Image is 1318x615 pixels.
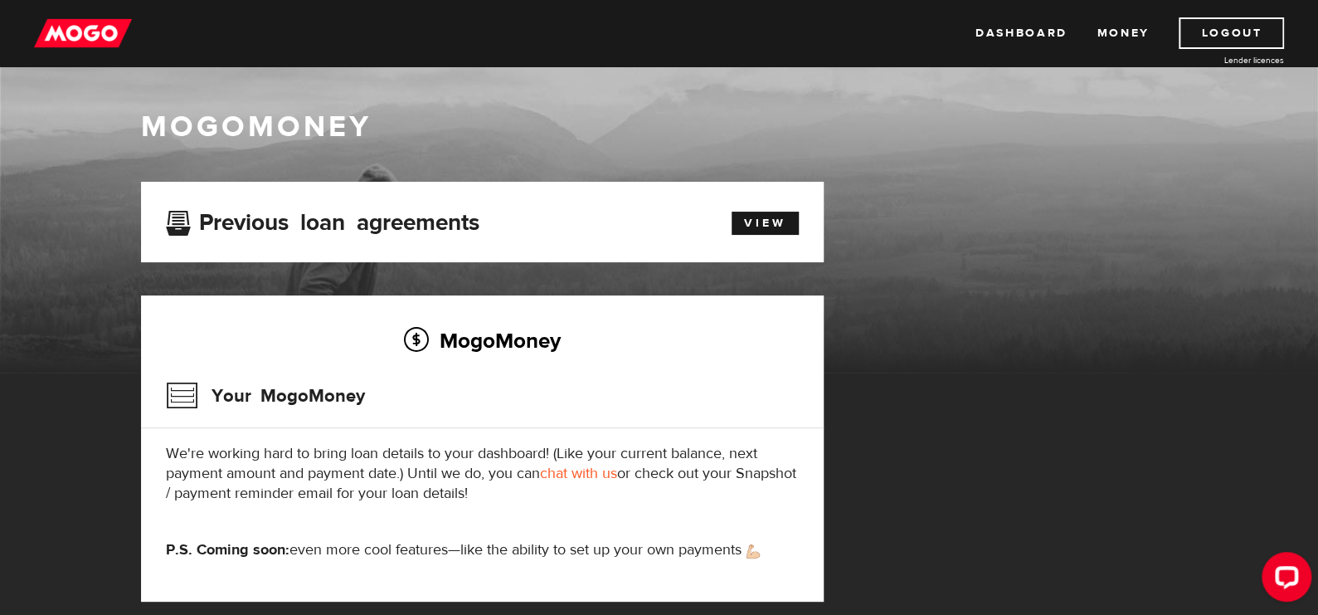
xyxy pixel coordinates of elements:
[34,17,132,49] img: mogo_logo-11ee424be714fa7cbb0f0f49df9e16ec.png
[166,374,365,417] h3: Your MogoMoney
[747,544,760,559] img: strong arm emoji
[540,464,617,483] a: chat with us
[166,540,799,560] p: even more cool features—like the ability to set up your own payments
[975,17,1067,49] a: Dashboard
[166,444,799,504] p: We're working hard to bring loan details to your dashboard! (Like your current balance, next paym...
[166,540,289,559] strong: P.S. Coming soon:
[166,209,479,231] h3: Previous loan agreements
[1248,545,1318,615] iframe: LiveChat chat widget
[1179,17,1284,49] a: Logout
[1160,54,1284,66] a: Lender licences
[141,110,1178,144] h1: MogoMoney
[732,212,799,235] a: View
[1097,17,1149,49] a: Money
[166,323,799,358] h2: MogoMoney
